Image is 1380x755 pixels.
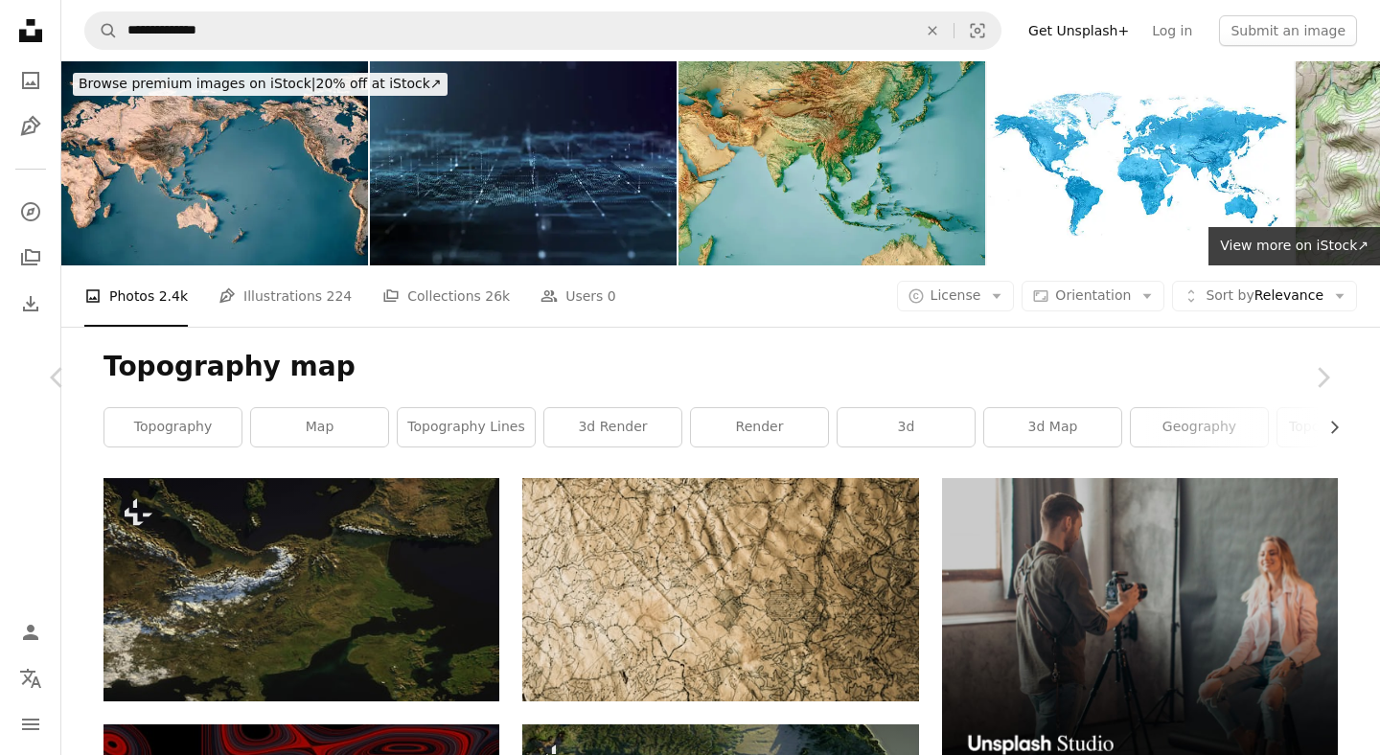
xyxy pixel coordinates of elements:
[1017,15,1140,46] a: Get Unsplash+
[522,478,918,700] img: map illustration
[1022,281,1164,311] button: Orientation
[218,265,352,327] a: Illustrations 224
[61,61,368,265] img: World Map Pacific Center 3D Render Topographic Map Dark Ocean Neutral
[984,408,1121,446] a: 3d map
[84,11,1001,50] form: Find visuals sitewide
[103,478,499,700] img: a satellite image of a large body of water
[678,61,985,265] img: Asia Australia Topographic Map 3D Render Color
[382,265,510,327] a: Collections 26k
[954,12,1000,49] button: Visual search
[691,408,828,446] a: render
[838,408,975,446] a: 3d
[544,408,681,446] a: 3d render
[103,350,1338,384] h1: Topography map
[11,613,50,652] a: Log in / Sign up
[398,408,535,446] a: topography lines
[61,61,459,107] a: Browse premium images on iStock|20% off at iStock↗
[11,61,50,100] a: Photos
[1220,238,1368,253] span: View more on iStock ↗
[1055,287,1131,303] span: Orientation
[11,239,50,277] a: Collections
[103,581,499,598] a: a satellite image of a large body of water
[485,286,510,307] span: 26k
[1208,227,1380,265] a: View more on iStock↗
[522,581,918,598] a: map illustration
[987,61,1294,265] img: World Map Topography Countries Isolated
[1131,408,1268,446] a: geography
[608,286,616,307] span: 0
[1172,281,1357,311] button: Sort byRelevance
[1265,286,1380,469] a: Next
[11,285,50,323] a: Download History
[327,286,353,307] span: 224
[251,408,388,446] a: map
[1206,286,1323,306] span: Relevance
[370,61,677,265] img: Futuristic digital geology terrain, digital data telemetry and engineer topography with contour l...
[540,265,616,327] a: Users 0
[85,12,118,49] button: Search Unsplash
[11,705,50,744] button: Menu
[11,659,50,698] button: Language
[1140,15,1204,46] a: Log in
[79,76,315,91] span: Browse premium images on iStock |
[897,281,1015,311] button: License
[931,287,981,303] span: License
[911,12,954,49] button: Clear
[104,408,241,446] a: topography
[1219,15,1357,46] button: Submit an image
[11,107,50,146] a: Illustrations
[79,76,442,91] span: 20% off at iStock ↗
[1206,287,1253,303] span: Sort by
[11,193,50,231] a: Explore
